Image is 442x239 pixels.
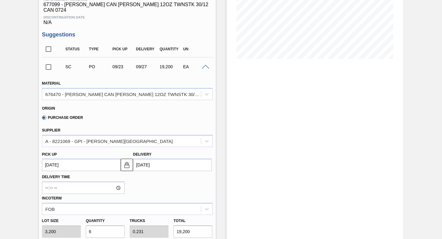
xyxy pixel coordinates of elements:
div: Type [87,47,113,51]
label: Quantity [86,219,105,223]
div: 09/27/2025 [135,64,160,69]
div: Purchase order [87,64,113,69]
input: mm/dd/yyyy [133,159,212,171]
span: 677099 - [PERSON_NAME] CAN [PERSON_NAME] 12OZ TWNSTK 30/12 CAN 0724 [44,2,211,13]
label: Delivery [133,152,152,157]
label: Total [173,219,186,223]
div: A - 8221069 - GPI - [PERSON_NAME][GEOGRAPHIC_DATA] [45,138,173,144]
div: Status [64,47,89,51]
button: locked [121,159,133,171]
div: 676470 - [PERSON_NAME] CAN [PERSON_NAME] 12OZ TWNSTK 30/12 CAN 0922 [45,91,202,97]
label: Lot size [42,216,81,225]
div: Delivery [135,47,160,51]
div: Pick up [111,47,136,51]
label: Origin [42,106,55,111]
div: UN [181,47,207,51]
label: Supplier [42,128,60,132]
label: Trucks [130,219,145,223]
label: Material [42,81,61,86]
div: Quantity [158,47,183,51]
div: Suggestion Created [64,64,89,69]
img: locked [123,161,131,169]
div: FOB [45,206,55,212]
div: 09/23/2025 [111,64,136,69]
h3: Suggestions [42,31,213,38]
div: 19,200 [158,64,183,69]
label: Pick up [42,152,57,157]
label: Delivery Time [42,173,125,182]
div: N/A [42,13,213,25]
span: Discontinuation Date [44,15,211,19]
input: mm/dd/yyyy [42,159,121,171]
label: Purchase Order [42,115,83,120]
div: EA [181,64,207,69]
label: Incoterm [42,196,62,200]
